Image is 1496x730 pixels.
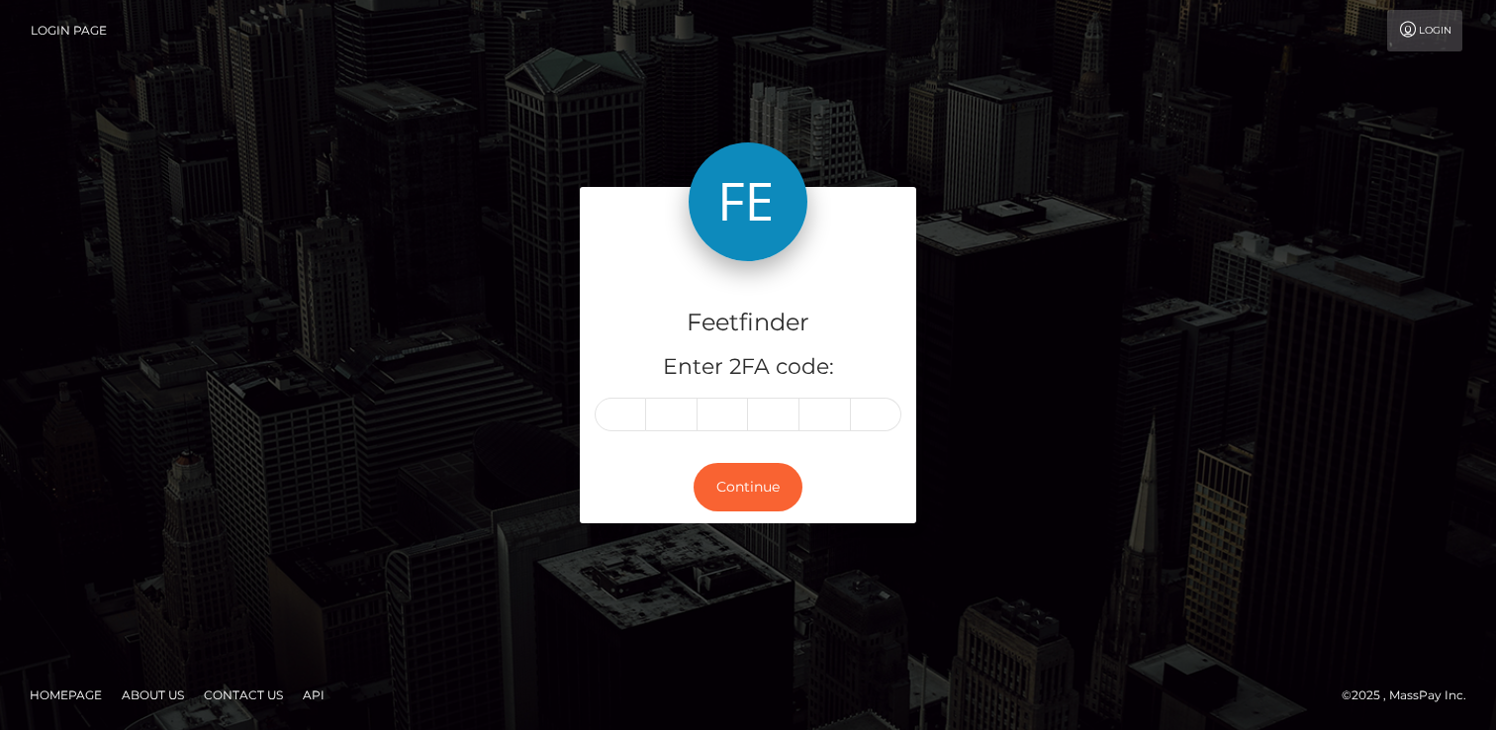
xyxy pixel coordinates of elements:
[689,142,807,261] img: Feetfinder
[31,10,107,51] a: Login Page
[1342,684,1481,706] div: © 2025 , MassPay Inc.
[114,680,192,710] a: About Us
[22,680,110,710] a: Homepage
[595,352,901,383] h5: Enter 2FA code:
[196,680,291,710] a: Contact Us
[295,680,332,710] a: API
[595,306,901,340] h4: Feetfinder
[1387,10,1462,51] a: Login
[694,463,802,511] button: Continue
